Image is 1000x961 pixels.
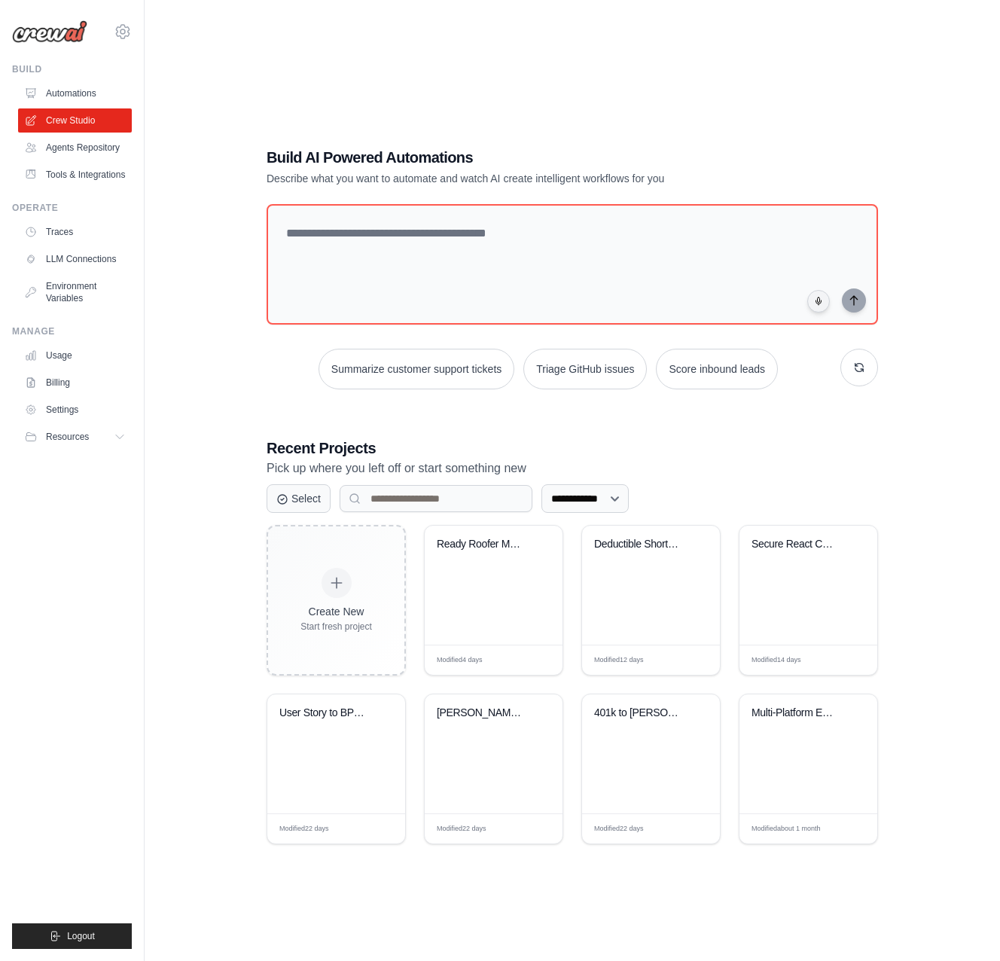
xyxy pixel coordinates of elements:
p: Pick up where you left off or start something new [267,459,878,478]
button: Resources [18,425,132,449]
div: Operate [12,202,132,214]
h3: Recent Projects [267,438,878,459]
span: Modified 4 days [437,655,483,666]
a: Automations [18,81,132,105]
span: Modified 22 days [594,824,644,834]
span: Logout [67,930,95,942]
img: Logo [12,20,87,43]
span: Edit [370,823,383,834]
span: Modified 14 days [752,655,801,666]
a: Billing [18,371,132,395]
button: Score inbound leads [656,349,778,389]
span: Edit [527,823,540,834]
a: Agents Repository [18,136,132,160]
a: Settings [18,398,132,422]
button: Logout [12,923,132,949]
div: User Story to BPMN Diagram Prompt Generator [279,706,370,720]
a: Usage [18,343,132,368]
span: Modified 12 days [594,655,644,666]
p: Describe what you want to automate and watch AI create intelligent workflows for you [267,171,773,186]
div: Start fresh project [300,621,372,633]
div: Manage [12,325,132,337]
span: Edit [527,654,540,666]
span: Resources [46,431,89,443]
button: Click to speak your automation idea [807,290,830,313]
div: Deductible Shortfall Insurance Feasibility Study [594,538,685,551]
span: Edit [842,823,855,834]
span: Edit [684,654,697,666]
div: Ready Roofer Marketing Playbook Analysis & Enhancement [437,538,528,551]
a: Crew Studio [18,108,132,133]
div: Multi-Platform Email Management Automation [752,706,843,720]
span: Modified 22 days [279,824,329,834]
h1: Build AI Powered Automations [267,147,773,168]
button: Select [267,484,331,513]
div: Build [12,63,132,75]
a: LLM Connections [18,247,132,271]
div: ROTH IRA Provider Research & Comparison [437,706,528,720]
button: Get new suggestions [840,349,878,386]
div: Secure React Content Delivery Research [752,538,843,551]
div: Create New [300,604,372,619]
span: Edit [842,654,855,666]
span: Modified 22 days [437,824,486,834]
div: 401k to ROTH IRA Migration Research & Recommendations [594,706,685,720]
span: Modified about 1 month [752,824,821,834]
a: Tools & Integrations [18,163,132,187]
a: Traces [18,220,132,244]
button: Summarize customer support tickets [319,349,514,389]
a: Environment Variables [18,274,132,310]
button: Triage GitHub issues [523,349,647,389]
span: Edit [684,823,697,834]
